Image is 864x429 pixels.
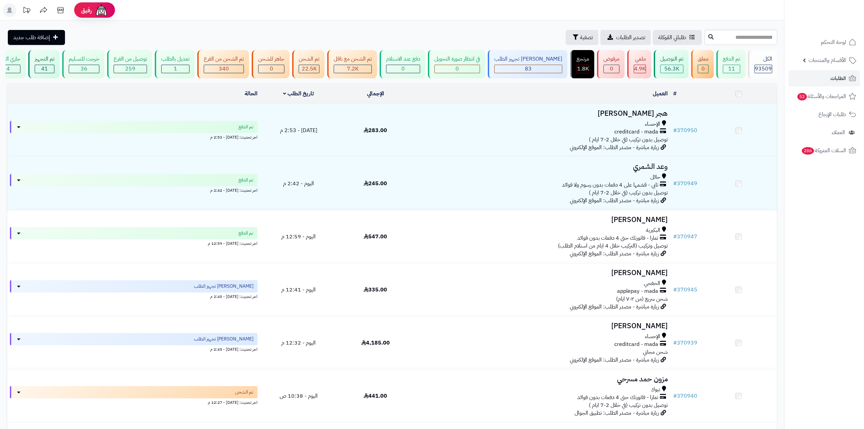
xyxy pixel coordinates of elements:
[673,286,677,294] span: #
[417,269,668,277] h3: [PERSON_NAME]
[219,65,229,73] span: 340
[788,70,860,86] a: الطلبات
[788,142,860,159] a: السلات المتروكة286
[125,65,135,73] span: 259
[238,177,253,184] span: تم الدفع
[81,6,92,14] span: رفيق
[788,106,860,123] a: طلبات الإرجاع
[596,50,626,78] a: مرفوض 0
[81,65,87,73] span: 36
[114,55,147,63] div: توصيل من الفرع
[435,65,480,73] div: 0
[570,250,659,258] span: زيارة مباشرة - مصدر الطلب: الموقع الإلكتروني
[291,50,326,78] a: تم الشحن 22.5K
[644,280,660,287] span: الخفجي
[41,65,48,73] span: 41
[569,50,596,78] a: مرتجع 1.8K
[577,55,589,63] div: مرتجع
[797,92,846,101] span: المراجعات والأسئلة
[651,386,660,394] span: تبوك
[802,147,814,155] span: 286
[486,50,569,78] a: [PERSON_NAME] تجهيز الطلب 83
[589,136,668,144] span: توصيل بدون تركيب (في خلال 2-7 ايام )
[701,65,705,73] span: 0
[283,179,314,188] span: اليوم - 2:42 م
[747,50,779,78] a: الكل93509
[558,242,668,250] span: توصيل وتركيب (التركيب خلال 4 ايام من استلام الطلب)
[577,234,658,242] span: تمارا - فاتورتك حتى 4 دفعات بدون فوائد
[832,128,845,137] span: العملاء
[818,110,846,119] span: طلبات الإرجاع
[18,3,35,19] a: تحديثات المنصة
[788,88,860,105] a: المراجعات والأسئلة52
[283,90,314,98] a: تاريخ الطلب
[754,55,772,63] div: الكل
[673,126,697,134] a: #370950
[10,133,257,140] div: اخر تحديث: [DATE] - 2:53 م
[417,322,668,330] h3: [PERSON_NAME]
[281,339,316,347] span: اليوم - 12:32 م
[10,398,257,406] div: اخر تحديث: [DATE] - 12:27 م
[653,90,668,98] a: العميل
[673,339,697,347] a: #370939
[797,93,807,100] span: 52
[788,124,860,141] a: العملاء
[577,65,589,73] div: 1786
[809,55,846,65] span: الأقسام والمنتجات
[434,55,480,63] div: في انتظار صورة التحويل
[194,336,253,343] span: [PERSON_NAME] تجهيز الطلب
[664,65,679,73] span: 56.3K
[600,30,651,45] a: تصدير الطلبات
[417,163,668,171] h3: وعد الشمري
[10,345,257,352] div: اخر تحديث: [DATE] - 2:45 م
[673,286,697,294] a: #370945
[673,126,677,134] span: #
[589,401,668,409] span: توصيل بدون تركيب (في خلال 2-7 ايام )
[281,286,316,294] span: اليوم - 12:41 م
[153,50,196,78] a: تعديل بالطلب 1
[10,292,257,300] div: اخر تحديث: [DATE] - 2:45 م
[361,339,390,347] span: 4,185.00
[570,303,659,311] span: زيارة مباشرة - مصدر الطلب: الموقع الإلكتروني
[723,55,740,63] div: تم الدفع
[673,233,677,241] span: #
[614,340,658,348] span: creditcard - mada
[610,65,613,73] span: 0
[334,55,372,63] div: تم الشحن مع ناقل
[821,37,846,47] span: لوحة التحكم
[281,233,316,241] span: اليوم - 12:59 م
[617,287,658,295] span: applepay - mada
[634,65,646,73] span: 4.9K
[417,375,668,383] h3: مزون حمد مسرحي
[566,30,598,45] button: تصفية
[575,409,659,417] span: زيارة مباشرة - مصدر الطلب: تطبيق الجوال
[162,65,189,73] div: 1
[204,65,244,73] div: 340
[455,65,459,73] span: 0
[69,65,99,73] div: 36
[6,65,10,73] span: 4
[650,173,660,181] span: حائل
[364,126,387,134] span: 283.00
[673,233,697,241] a: #370947
[378,50,427,78] a: دفع عند الاستلام 0
[698,65,708,73] div: 0
[698,55,709,63] div: معلق
[652,50,690,78] a: تم التوصيل 56.3K
[27,50,61,78] a: تم التجهيز 41
[364,392,387,400] span: 441.00
[250,50,291,78] a: جاهز للشحن 0
[386,55,420,63] div: دفع عند الاستلام
[196,50,250,78] a: تم الشحن من الفرع 340
[326,50,378,78] a: تم الشحن مع ناقل 7.2K
[364,179,387,188] span: 245.00
[69,55,99,63] div: خرجت للتسليم
[401,65,405,73] span: 0
[161,55,189,63] div: تعديل بالطلب
[245,90,257,98] a: الحالة
[238,124,253,130] span: تم الدفع
[61,50,106,78] a: خرجت للتسليم 36
[646,226,660,234] span: البكيرية
[673,392,697,400] a: #370940
[728,65,735,73] span: 11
